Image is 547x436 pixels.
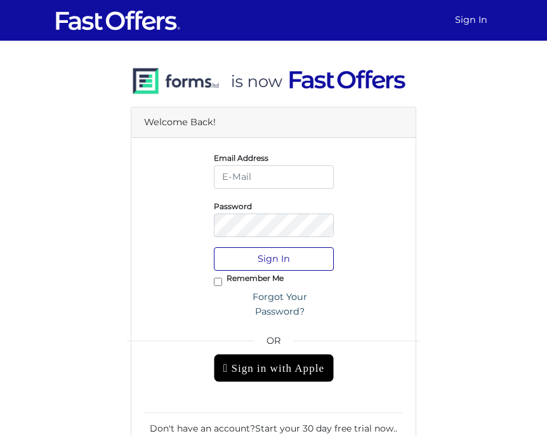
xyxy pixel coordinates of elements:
[144,412,403,435] div: Don't have an account? .
[131,107,416,138] div: Welcome Back!
[214,156,268,160] label: Email Address
[214,247,334,271] button: Sign In
[255,423,395,434] a: Start your 30 day free trial now.
[214,334,334,354] span: OR
[214,354,334,382] div: Sign in with Apple
[214,205,252,208] label: Password
[450,8,492,32] a: Sign In
[227,276,284,280] label: Remember Me
[214,165,334,189] input: E-Mail
[227,285,334,324] a: Forgot Your Password?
